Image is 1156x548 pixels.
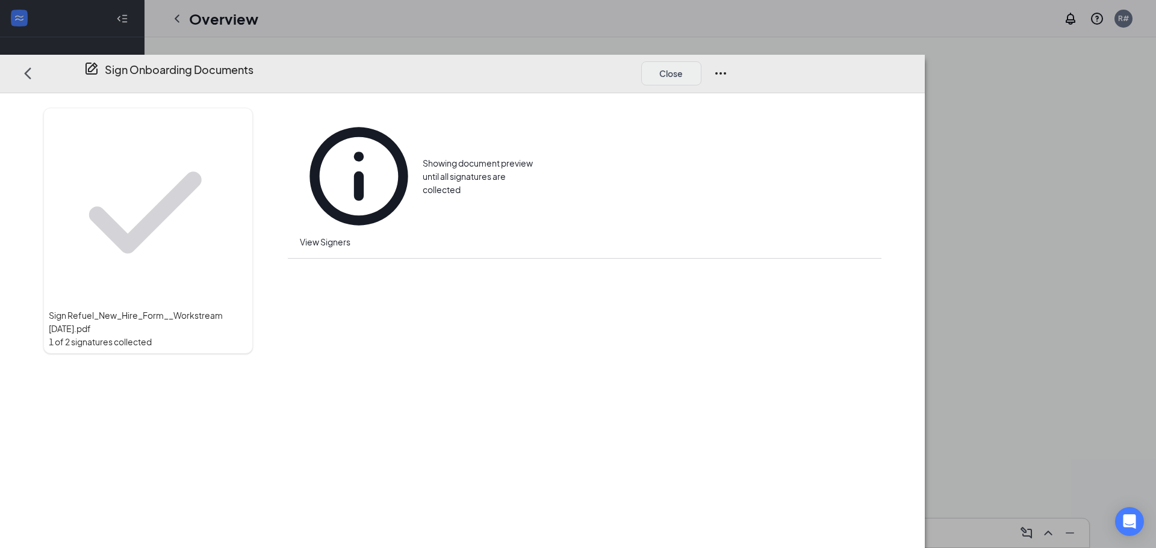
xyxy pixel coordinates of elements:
svg: Info [300,117,418,235]
button: Close [641,61,701,85]
h4: Sign Onboarding Documents [105,61,253,78]
span: Showing document preview until all signatures are collected [423,156,538,196]
span: View Signers [300,236,350,247]
svg: CompanyDocumentIcon [84,61,99,76]
svg: Ellipses [713,66,728,81]
div: Open Intercom Messenger [1115,507,1144,536]
span: Sign Refuel_New_Hire_Form__Workstream [DATE].pdf [49,309,247,335]
svg: Checkmark [49,116,241,309]
div: 1 of 2 signatures collected [49,335,247,348]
